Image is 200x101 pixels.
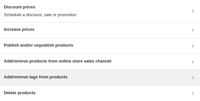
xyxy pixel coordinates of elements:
[4,4,76,10] h3: Discount prices
[4,74,67,80] h3: Add/remove tags from products
[4,58,111,64] h3: Add/remove products from online store sales channel
[4,26,35,33] h3: Increase prices
[4,90,35,96] h3: Delete products
[4,12,76,18] p: Schedule a discount, sale or promotion
[4,42,73,49] h3: Publish and/or unpublish products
